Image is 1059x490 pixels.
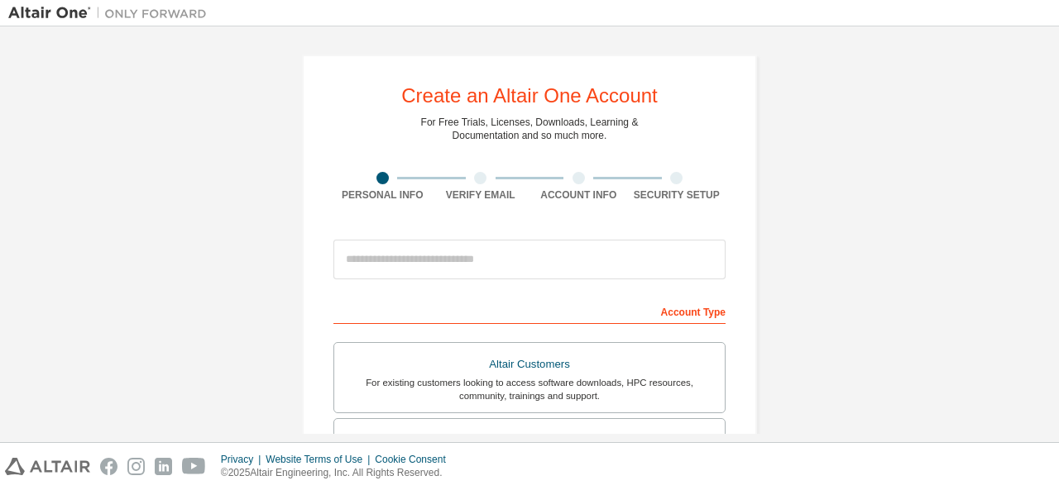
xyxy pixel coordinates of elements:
[266,453,375,466] div: Website Terms of Use
[221,453,266,466] div: Privacy
[401,86,658,106] div: Create an Altair One Account
[221,466,456,480] p: © 2025 Altair Engineering, Inc. All Rights Reserved.
[344,429,715,452] div: Students
[344,376,715,402] div: For existing customers looking to access software downloads, HPC resources, community, trainings ...
[344,353,715,376] div: Altair Customers
[333,297,726,324] div: Account Type
[333,188,432,202] div: Personal Info
[127,458,145,475] img: instagram.svg
[155,458,172,475] img: linkedin.svg
[421,116,639,142] div: For Free Trials, Licenses, Downloads, Learning & Documentation and so much more.
[432,188,530,202] div: Verify Email
[182,458,206,475] img: youtube.svg
[375,453,455,466] div: Cookie Consent
[8,5,215,21] img: Altair One
[529,188,628,202] div: Account Info
[628,188,726,202] div: Security Setup
[5,458,90,475] img: altair_logo.svg
[100,458,117,475] img: facebook.svg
